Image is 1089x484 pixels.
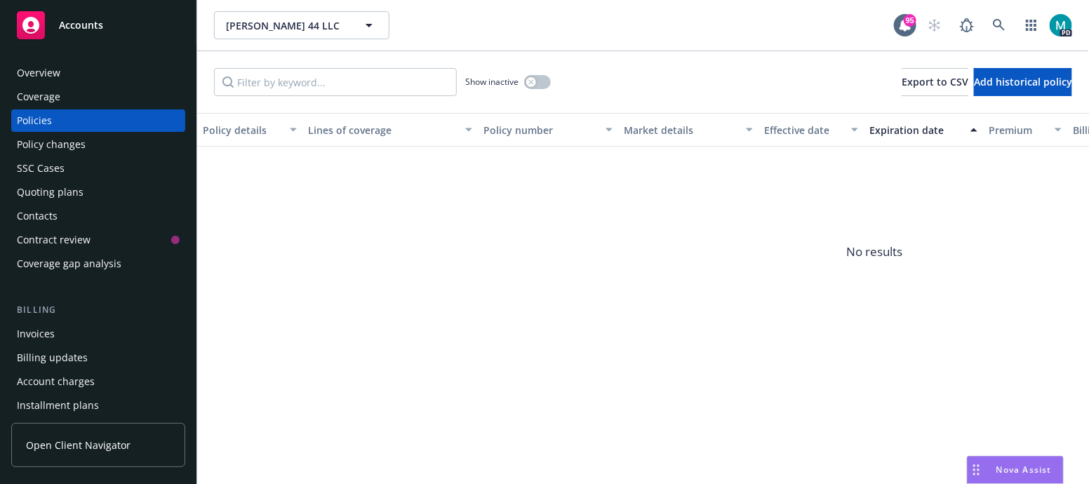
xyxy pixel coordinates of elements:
[618,113,759,147] button: Market details
[59,20,103,31] span: Accounts
[921,11,949,39] a: Start snowing
[11,205,185,227] a: Contacts
[26,438,131,452] span: Open Client Navigator
[17,229,91,251] div: Contract review
[17,133,86,156] div: Policy changes
[17,181,83,203] div: Quoting plans
[11,157,185,180] a: SSC Cases
[197,113,302,147] button: Policy details
[17,323,55,345] div: Invoices
[869,123,962,137] div: Expiration date
[983,113,1067,147] button: Premium
[11,133,185,156] a: Policy changes
[11,370,185,393] a: Account charges
[974,68,1072,96] button: Add historical policy
[953,11,981,39] a: Report a Bug
[11,6,185,45] a: Accounts
[214,68,457,96] input: Filter by keyword...
[968,457,985,483] div: Drag to move
[17,205,58,227] div: Contacts
[11,394,185,417] a: Installment plans
[11,86,185,108] a: Coverage
[302,113,478,147] button: Lines of coverage
[967,456,1064,484] button: Nova Assist
[203,123,281,137] div: Policy details
[904,14,916,27] div: 95
[624,123,737,137] div: Market details
[11,109,185,132] a: Policies
[902,75,968,88] span: Export to CSV
[759,113,864,147] button: Effective date
[17,157,65,180] div: SSC Cases
[17,394,99,417] div: Installment plans
[226,18,347,33] span: [PERSON_NAME] 44 LLC
[764,123,843,137] div: Effective date
[17,347,88,369] div: Billing updates
[11,253,185,275] a: Coverage gap analysis
[17,253,121,275] div: Coverage gap analysis
[483,123,597,137] div: Policy number
[465,76,519,88] span: Show inactive
[864,113,983,147] button: Expiration date
[1050,14,1072,36] img: photo
[985,11,1013,39] a: Search
[17,109,52,132] div: Policies
[902,68,968,96] button: Export to CSV
[11,303,185,317] div: Billing
[214,11,389,39] button: [PERSON_NAME] 44 LLC
[1017,11,1045,39] a: Switch app
[11,229,185,251] a: Contract review
[478,113,618,147] button: Policy number
[17,370,95,393] div: Account charges
[11,323,185,345] a: Invoices
[11,181,185,203] a: Quoting plans
[11,347,185,369] a: Billing updates
[989,123,1046,137] div: Premium
[974,75,1072,88] span: Add historical policy
[11,62,185,84] a: Overview
[17,62,60,84] div: Overview
[996,464,1052,476] span: Nova Assist
[308,123,457,137] div: Lines of coverage
[17,86,60,108] div: Coverage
